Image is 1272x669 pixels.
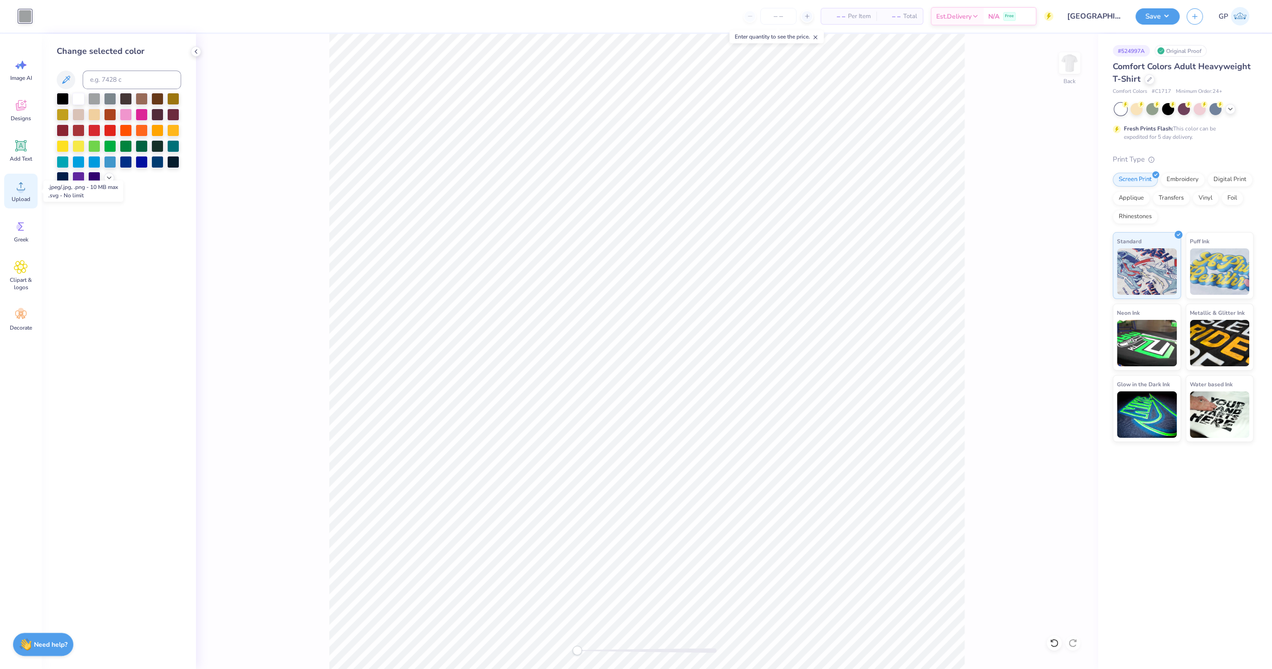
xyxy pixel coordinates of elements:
strong: Fresh Prints Flash: [1124,125,1173,132]
span: GP [1219,11,1228,22]
span: Total [903,12,917,21]
img: Neon Ink [1117,320,1177,366]
input: Untitled Design [1060,7,1128,26]
img: Back [1060,54,1079,72]
div: Accessibility label [573,646,582,655]
div: Original Proof [1155,45,1207,57]
button: Save [1135,8,1180,25]
div: Foil [1221,191,1243,205]
div: Screen Print [1113,173,1158,187]
div: This color can be expedited for 5 day delivery. [1124,124,1238,141]
div: .svg - No limit [48,191,118,200]
img: Metallic & Glitter Ink [1190,320,1250,366]
span: Neon Ink [1117,308,1140,318]
div: .jpeg/.jpg, .png - 10 MB max [48,183,118,191]
input: e.g. 7428 c [83,71,181,89]
span: Decorate [10,324,32,331]
span: Designs [11,115,31,122]
div: Applique [1113,191,1150,205]
span: Per Item [848,12,871,21]
span: Water based Ink [1190,379,1233,389]
div: Vinyl [1193,191,1219,205]
span: Comfort Colors [1113,88,1147,96]
div: Back [1063,77,1076,85]
div: Embroidery [1161,173,1205,187]
span: Standard [1117,236,1142,246]
span: Glow in the Dark Ink [1117,379,1170,389]
span: # C1717 [1152,88,1171,96]
div: # 524997A [1113,45,1150,57]
div: Print Type [1113,154,1253,165]
div: Change selected color [57,45,181,58]
div: Digital Print [1207,173,1252,187]
img: Gene Padilla [1231,7,1249,26]
span: Metallic & Glitter Ink [1190,308,1245,318]
div: Rhinestones [1113,210,1158,224]
span: – – [827,12,845,21]
img: Puff Ink [1190,248,1250,295]
a: GP [1214,7,1253,26]
img: Water based Ink [1190,391,1250,438]
span: Free [1005,13,1014,19]
span: Greek [14,236,28,243]
span: Add Text [10,155,32,162]
div: Enter quantity to see the price. [730,30,824,43]
span: Clipart & logos [6,276,36,291]
span: Puff Ink [1190,236,1209,246]
span: Minimum Order: 24 + [1176,88,1222,96]
img: Standard [1117,248,1177,295]
span: Image AI [10,74,32,82]
span: N/A [988,12,999,21]
img: Glow in the Dark Ink [1117,391,1177,438]
span: Upload [12,195,30,203]
strong: Need help? [34,640,67,649]
span: – – [882,12,900,21]
div: Transfers [1153,191,1190,205]
span: Comfort Colors Adult Heavyweight T-Shirt [1113,61,1251,84]
span: Est. Delivery [936,12,972,21]
input: – – [760,8,796,25]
